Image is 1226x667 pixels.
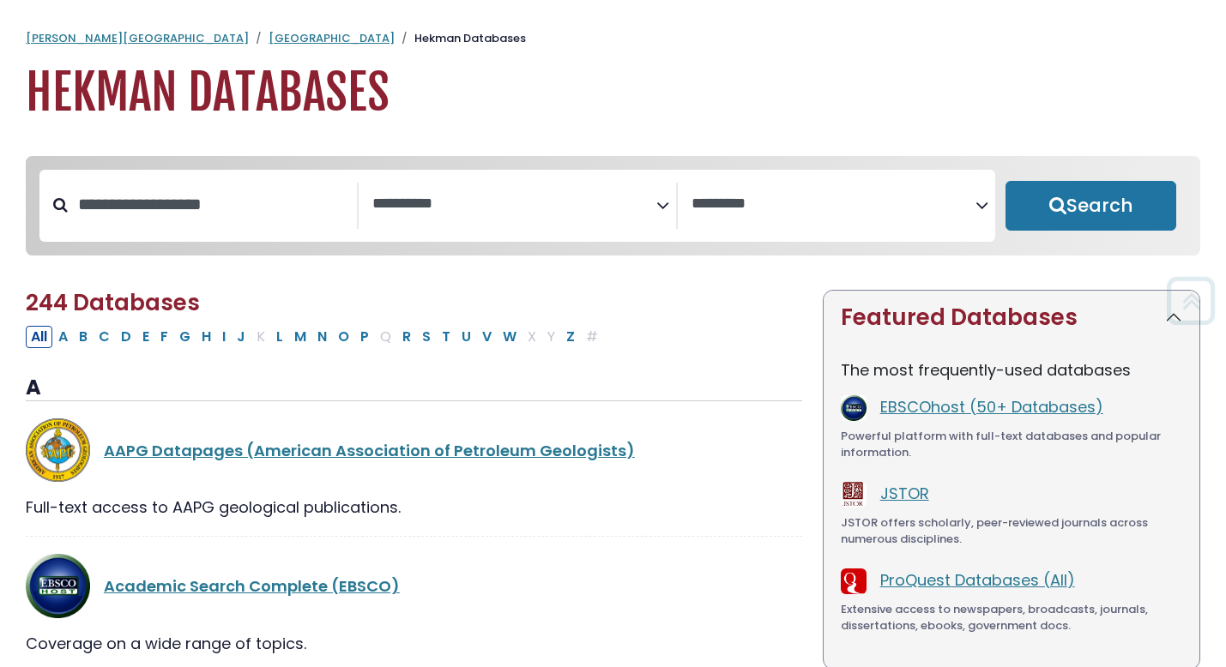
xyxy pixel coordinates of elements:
[417,326,436,348] button: Filter Results S
[26,30,249,46] a: [PERSON_NAME][GEOGRAPHIC_DATA]
[94,326,115,348] button: Filter Results C
[824,291,1199,345] button: Featured Databases
[26,326,52,348] button: All
[155,326,173,348] button: Filter Results F
[232,326,251,348] button: Filter Results J
[561,326,580,348] button: Filter Results Z
[26,496,802,519] div: Full-text access to AAPG geological publications.
[104,440,635,461] a: AAPG Datapages (American Association of Petroleum Geologists)
[437,326,456,348] button: Filter Results T
[26,30,1200,47] nav: breadcrumb
[217,326,231,348] button: Filter Results I
[74,326,93,348] button: Filter Results B
[1160,285,1222,316] a: Back to Top
[137,326,154,348] button: Filter Results E
[68,190,357,219] input: Search database by title or keyword
[26,156,1200,255] nav: Search filters
[841,601,1182,634] div: Extensive access to newspapers, broadcasts, journals, dissertations, ebooks, government docs.
[26,376,802,401] h3: A
[477,326,497,348] button: Filter Results V
[26,287,200,318] span: 244 Databases
[397,326,416,348] button: Filter Results R
[104,575,400,597] a: Academic Search Complete (EBSCO)
[841,514,1182,548] div: JSTOR offers scholarly, peer-reviewed journals across numerous disciplines.
[841,428,1182,461] div: Powerful platform with full-text databases and popular information.
[372,195,656,213] textarea: Search
[196,326,216,348] button: Filter Results H
[456,326,476,348] button: Filter Results U
[53,326,73,348] button: Filter Results A
[355,326,374,348] button: Filter Results P
[498,326,522,348] button: Filter Results W
[333,326,354,348] button: Filter Results O
[26,64,1200,122] h1: Hekman Databases
[174,326,196,348] button: Filter Results G
[880,396,1103,418] a: EBSCOhost (50+ Databases)
[26,632,802,655] div: Coverage on a wide range of topics.
[880,483,929,504] a: JSTOR
[26,325,605,346] div: Alpha-list to filter by first letter of database name
[880,569,1075,591] a: ProQuest Databases (All)
[269,30,395,46] a: [GEOGRAPHIC_DATA]
[1006,181,1176,231] button: Submit for Search Results
[116,326,136,348] button: Filter Results D
[289,326,311,348] button: Filter Results M
[841,358,1182,382] p: The most frequently-used databases
[395,30,526,47] li: Hekman Databases
[271,326,288,348] button: Filter Results L
[312,326,332,348] button: Filter Results N
[692,195,975,213] textarea: Search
